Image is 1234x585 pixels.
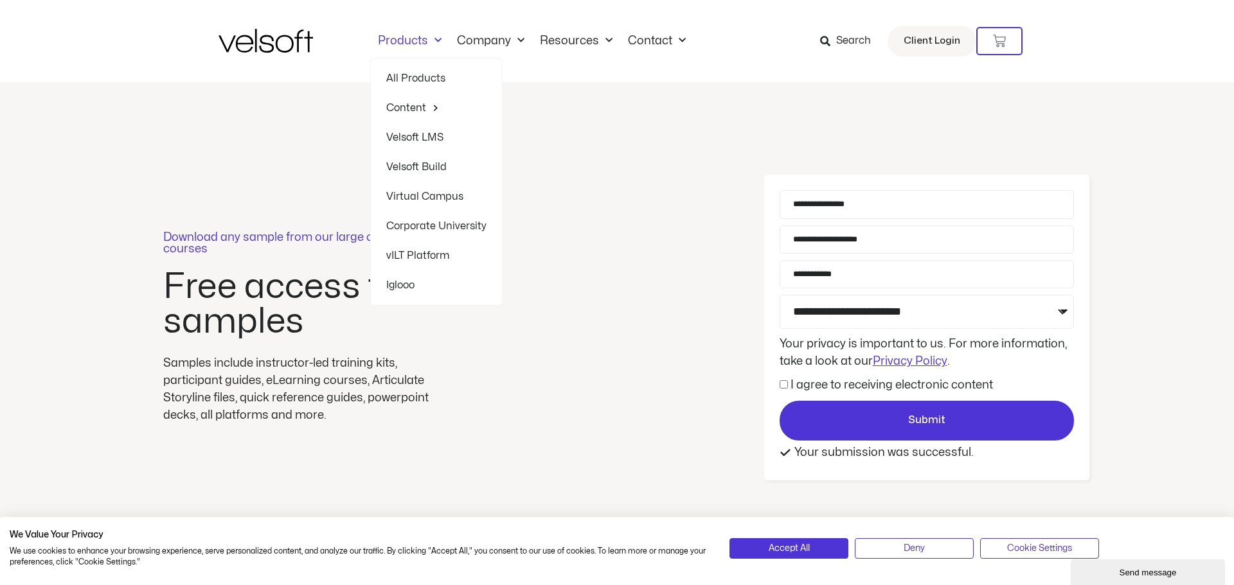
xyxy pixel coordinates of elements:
[386,64,487,93] a: All Products
[386,241,487,270] a: vILT Platform
[10,546,710,568] p: We use cookies to enhance your browsing experience, serve personalized content, and analyze our t...
[836,33,871,49] span: Search
[386,211,487,241] a: Corporate University
[980,538,1099,559] button: Adjust cookie preferences
[370,58,503,306] ul: ProductsMenu Toggle
[780,447,1074,458] div: Your submission was successful.
[386,270,487,300] a: Iglooo
[776,335,1077,370] div: Your privacy is important to us. For more information, take a look at our .
[219,29,313,53] img: Velsoft Training Materials
[1071,557,1228,585] iframe: chat widget
[873,356,947,367] a: Privacy Policy
[904,541,925,555] span: Deny
[386,123,487,152] a: Velsoft LMS
[791,380,993,390] label: I agree to receiving electronic content
[908,412,945,429] span: Submit
[620,34,693,48] a: ContactMenu Toggle
[729,538,848,559] button: Accept all cookies
[1007,541,1072,555] span: Cookie Settings
[386,93,487,123] a: ContentMenu Toggle
[163,354,452,424] div: Samples include instructor-led training kits, participant guides, eLearning courses, Articulate S...
[163,270,452,339] h2: Free access to all samples
[820,30,880,52] a: Search
[855,538,974,559] button: Deny all cookies
[769,541,810,555] span: Accept All
[163,232,452,255] p: Download any sample from our large catalogue of courses
[449,34,532,48] a: CompanyMenu Toggle
[10,529,710,541] h2: We Value Your Privacy
[532,34,620,48] a: ResourcesMenu Toggle
[904,33,960,49] span: Client Login
[386,182,487,211] a: Virtual Campus
[370,34,693,48] nav: Menu
[386,152,487,182] a: Velsoft Build
[780,401,1074,441] button: Submit
[370,34,449,48] a: ProductsMenu Toggle
[888,26,976,57] a: Client Login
